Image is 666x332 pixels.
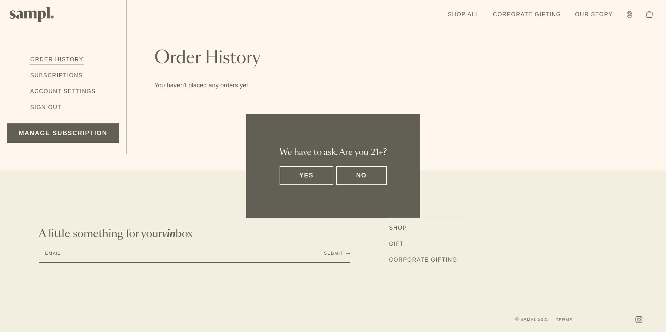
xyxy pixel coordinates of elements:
[10,7,54,22] img: Sampl logo
[389,198,460,218] button: Buy
[389,256,458,265] a: Corporate Gifting
[489,7,565,22] a: Corporate Gifting
[336,166,386,185] button: No
[280,147,387,158] h2: We have to ask. Are you 21+?
[389,218,460,276] div: Buy
[389,240,404,249] a: Gift
[30,71,83,80] a: Subscriptions
[30,87,96,96] a: Account Settings
[635,316,642,323] img: Instagram
[635,316,656,323] ul: social links
[556,317,573,323] a: Terms
[444,7,483,22] a: Shop All
[515,315,629,324] ul: policy links
[389,224,407,233] a: Shop
[7,123,119,143] a: Manage Subscription
[389,203,401,213] span: Buy
[30,103,61,112] a: Sign Out
[572,7,616,22] a: Our Story
[515,317,549,322] li: © Sampl 2025
[280,166,334,185] button: Yes
[30,55,84,64] a: Order History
